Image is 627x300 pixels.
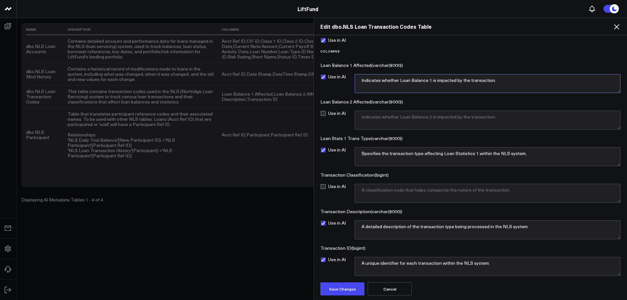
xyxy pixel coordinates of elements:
label: Use in AI [320,184,346,189]
div: Loan Stats 1 Trans Type ( varchar(8000) ) [320,136,620,141]
div: Transaction Classification ( bigint ) [320,173,620,177]
div: Transaction Description ( varchar(8000) ) [320,209,620,214]
textarea: Indicates whether Loan Balance 2 is impacted by the transaction. [355,111,620,130]
div: Loan Balance 2 Affected ( varchar(8000) ) [320,100,620,104]
label: Use in AI [320,147,346,152]
button: Save Changes [320,282,364,295]
button: Cancel [368,282,412,295]
label: Use in AI [320,74,346,79]
textarea: A unique identifier for each transaction within the NLS system. [355,257,620,276]
label: Use in AI [320,111,346,116]
label: Use in AI [320,38,346,43]
div: Transaction ID ( bigint ) [320,246,620,250]
label: Use in AI [320,257,346,262]
textarea: A detailed description of the transaction type being processed in the NLS system. [355,220,620,239]
textarea: Specifies the transaction type affecting Loan Statistics 1 within the NLS system. [355,147,620,166]
textarea: Indicates whether Loan Balance 1 is impacted by the transaction. [355,74,620,93]
label: Columns [320,49,620,53]
textarea: A classification code that helps categorize the nature of the transaction. [355,184,620,203]
label: Use in AI [320,220,346,226]
h2: Edit dbo.NLS Loan Transaction Codes Table [320,23,620,30]
div: Loan Balance 1 Affected ( varchar(8000) ) [320,63,620,68]
a: LiftFund [297,5,318,12]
